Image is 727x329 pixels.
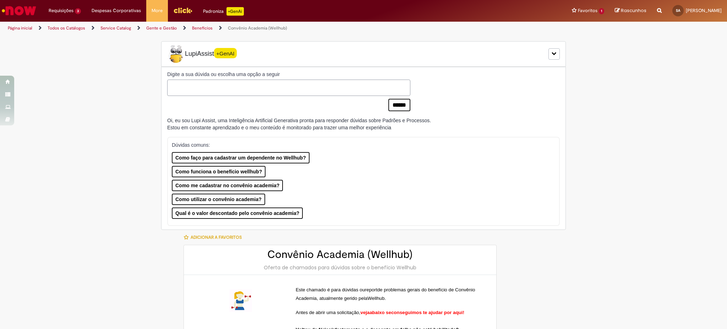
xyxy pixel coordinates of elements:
[152,7,163,14] span: More
[75,8,81,14] span: 3
[228,25,287,31] a: Convênio Academia (Wellhub)
[191,234,242,240] span: Adicionar a Favoritos
[1,4,37,18] img: ServiceNow
[296,287,476,301] span: de problemas gerais do benefício de Convênio Academia, atualmente gerido pela
[167,45,237,63] span: LupiAssist
[296,287,365,292] span: Este chamado é para dúvidas ou
[299,310,360,315] span: ntes de abrir uma solicitação,
[360,310,370,315] span: veja
[172,166,266,177] button: Como funciona o benefício wellhub?
[167,117,431,131] div: Oi, eu sou Lupi Assist, uma Inteligência Artificial Generativa pronta para responder dúvidas sobr...
[203,7,244,16] div: Padroniza
[49,7,73,14] span: Requisições
[365,287,377,293] span: report
[172,141,545,149] p: Dúvidas comuns:
[191,264,489,271] div: Oferta de chamados para dúvidas sobre o benefício Wellhub
[578,7,597,14] span: Favoritos
[599,8,604,14] span: 1
[615,7,646,14] a: Rascunhos
[172,194,265,205] button: Como utilizar o convênio academia?
[5,22,479,35] ul: Trilhas de página
[100,25,131,31] a: Service Catalog
[173,5,192,16] img: click_logo_yellow_360x200.png
[161,41,566,67] div: LupiLupiAssist+GenAI
[226,7,244,16] p: +GenAi
[229,289,252,312] img: Convênio Academia (Wellhub)
[686,7,722,14] span: [PERSON_NAME]
[184,230,246,245] button: Adicionar a Favoritos
[192,25,213,31] a: Benefícios
[676,8,680,13] span: SA
[167,71,410,78] label: Digite a sua dúvida ou escolha uma opção a seguir
[214,48,237,58] span: +GenAI
[621,7,646,14] span: Rascunhos
[8,25,32,31] a: Página inicial
[367,296,384,301] span: Wellhub
[391,310,464,315] span: conseguimos te ajudar por aqui!
[92,7,141,14] span: Despesas Corporativas
[296,310,299,315] span: A
[172,207,303,219] button: Qual é o valor descontado pelo convênio academia?
[167,45,185,63] img: Lupi
[191,249,489,260] h2: Convênio Academia (Wellhub)
[48,25,85,31] a: Todos os Catálogos
[146,25,177,31] a: Gente e Gestão
[172,180,283,191] button: Como me cadastrar no convênio academia?
[384,296,386,301] span: .
[370,310,391,315] span: abaixo se
[172,152,310,163] button: Como faço para cadastrar um dependente no Wellhub?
